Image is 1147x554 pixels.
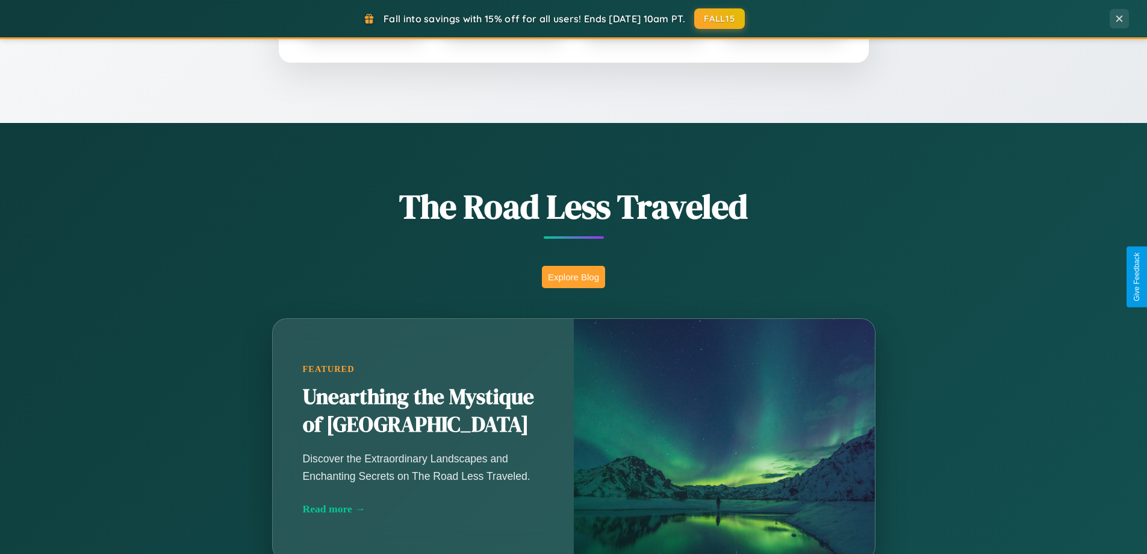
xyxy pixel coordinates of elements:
p: Discover the Extraordinary Landscapes and Enchanting Secrets on The Road Less Traveled. [303,450,544,484]
div: Give Feedback [1133,253,1141,301]
button: FALL15 [694,8,745,29]
span: Fall into savings with 15% off for all users! Ends [DATE] 10am PT. [384,13,685,25]
div: Featured [303,364,544,374]
div: Read more → [303,503,544,515]
button: Explore Blog [542,266,605,288]
h2: Unearthing the Mystique of [GEOGRAPHIC_DATA] [303,383,544,439]
h1: The Road Less Traveled [213,183,935,230]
